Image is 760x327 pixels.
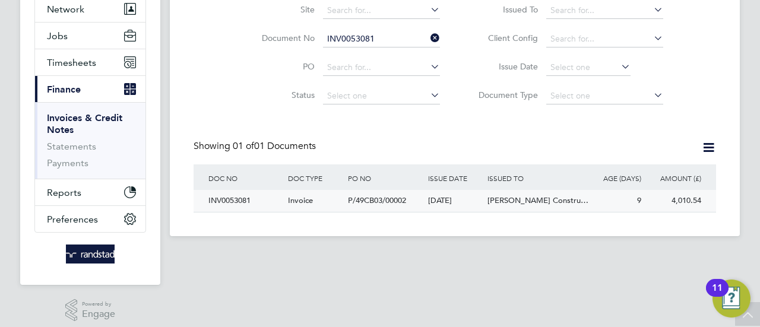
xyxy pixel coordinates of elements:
[47,84,81,95] span: Finance
[246,33,315,43] label: Document No
[47,214,98,225] span: Preferences
[644,164,704,192] div: AMOUNT (£)
[285,164,345,192] div: DOC TYPE
[205,164,285,192] div: DOC NO
[47,4,84,15] span: Network
[546,88,663,104] input: Select one
[323,31,440,47] input: Search for...
[470,33,538,43] label: Client Config
[323,2,440,19] input: Search for...
[66,245,115,263] img: randstad-logo-retina.png
[82,309,115,319] span: Engage
[47,30,68,42] span: Jobs
[348,195,406,205] span: P/49CB03/00002
[712,288,723,303] div: 11
[65,299,116,322] a: Powered byEngage
[487,195,588,205] span: [PERSON_NAME] Constru…
[246,61,315,72] label: PO
[546,59,631,76] input: Select one
[35,206,145,232] button: Preferences
[637,195,641,205] span: 9
[470,90,538,100] label: Document Type
[470,4,538,15] label: Issued To
[205,190,285,212] div: INV0053081
[323,88,440,104] input: Select one
[246,90,315,100] label: Status
[546,31,663,47] input: Search for...
[47,112,122,135] a: Invoices & Credit Notes
[288,195,313,205] span: Invoice
[233,140,254,152] span: 01 of
[35,76,145,102] button: Finance
[470,61,538,72] label: Issue Date
[233,140,316,152] span: 01 Documents
[47,57,96,68] span: Timesheets
[246,4,315,15] label: Site
[47,157,88,169] a: Payments
[712,280,750,318] button: Open Resource Center, 11 new notifications
[323,59,440,76] input: Search for...
[35,102,145,179] div: Finance
[82,299,115,309] span: Powered by
[425,164,485,192] div: ISSUE DATE
[584,164,644,192] div: AGE (DAYS)
[47,141,96,152] a: Statements
[484,164,584,192] div: ISSUED TO
[34,245,146,263] a: Go to home page
[345,164,425,192] div: PO NO
[47,187,81,198] span: Reports
[35,23,145,49] button: Jobs
[425,190,485,212] div: [DATE]
[35,49,145,75] button: Timesheets
[35,179,145,205] button: Reports
[194,140,318,153] div: Showing
[546,2,663,19] input: Search for...
[644,190,704,212] div: 4,010.54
